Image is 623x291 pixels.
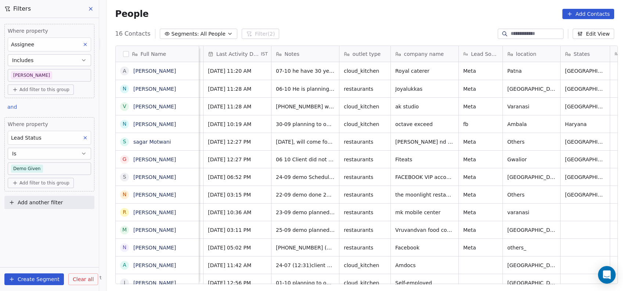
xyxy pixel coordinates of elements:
span: [GEOGRAPHIC_DATA] [507,226,556,234]
span: restaurants [344,85,386,93]
span: Meta [463,191,498,198]
div: N [122,244,126,251]
span: Lead Source [471,50,498,58]
span: restaurants [344,156,386,163]
span: [DATE] 10:36 AM [208,209,267,216]
span: [DATE] 11:28 AM [208,103,267,110]
button: Filter(2) [242,29,280,39]
span: Meta [463,244,498,251]
span: [DATE] 05:02 PM [208,244,267,251]
span: 30-09 planning to open cloud kitchen, demo assign to [GEOGRAPHIC_DATA] sir [276,121,335,128]
span: 24-07 (12:31)client call is not answering 25-06 17:43 customer declined the call while ringing 23... [276,262,335,269]
span: Patna [507,67,556,75]
a: [PERSON_NAME] [133,121,176,127]
span: Meta [463,173,498,181]
div: Notes [271,46,339,62]
div: J [123,279,125,287]
span: restaurants [344,226,386,234]
span: [DATE] 11:28 AM [208,85,267,93]
span: restaurants [344,244,386,251]
span: ak studio [395,103,454,110]
span: Joyalukkas [395,85,454,93]
span: cloud_kitchen [344,67,386,75]
div: s [123,138,126,145]
span: [DATE] 11:20 AM [208,67,267,75]
span: 16 Contacts [115,29,151,38]
span: [DATE] 12:56 PM [208,279,267,287]
span: mk mobile center [395,209,454,216]
span: [PHONE_NUMBER] (5:00) Call not answering and sending WhatsApp details [276,244,335,251]
span: Meta [463,209,498,216]
span: restaurants [344,209,386,216]
div: company name [391,46,458,62]
span: cloud_kitchen [344,279,386,287]
div: N [122,191,126,198]
span: restaurants [344,173,386,181]
div: Full Name [116,46,199,62]
span: Varanasi [507,103,556,110]
a: Help & Support [60,275,101,281]
a: [PERSON_NAME] [133,280,176,286]
span: varanasi [507,209,556,216]
span: cloud_kitchen [344,121,386,128]
span: [GEOGRAPHIC_DATA] [565,173,605,181]
span: [DATE], will come for onsite demo, 30-09 demo reconfirmed for [DATE] last time he cancle 26-09 de... [276,138,335,145]
div: location [503,46,560,62]
span: Fiteats [395,156,454,163]
span: Meta [463,103,498,110]
span: 06-10 He is planning to open cloud kitchen, currently working as a store manager in jewellery sho... [276,85,335,93]
div: G [122,155,126,163]
div: V [123,103,126,110]
span: 22-09 demo done 22-9 12:54 customer will open Chinese restaurant after chatt puja, customer wants... [276,191,335,198]
span: restaurants [344,191,386,198]
span: Meta [463,138,498,145]
div: Open Intercom Messenger [598,266,616,284]
span: [GEOGRAPHIC_DATA] [507,173,556,181]
span: Facebook [395,244,454,251]
span: FACEBOOK VIP account⇨♡♥♡♥♡♥♡♥⇨▒▓▒▓▒▓▒▓▒▓▒▓▒▓▒ Loading→ 100% ☆☆☆☆☆☆→[DOMAIN_NAME] Music♪♩♬♬♬♬♪♪♪♪♪... [395,173,454,181]
span: [DATE] 03:15 PM [208,191,267,198]
span: 06 10 Client did not answer call 27 09 Demo Given client has asked for quote have shared the same... [276,156,335,163]
span: Self-employed [395,279,454,287]
span: octave exceed [395,121,454,128]
a: [PERSON_NAME] [133,192,176,198]
div: Last Activity DateIST [204,46,271,62]
span: Meta [463,67,498,75]
span: Others [507,191,556,198]
span: [GEOGRAPHIC_DATA] [565,191,605,198]
div: m [122,226,126,234]
div: A [123,67,126,75]
span: others_ [507,244,556,251]
a: [PERSON_NAME] [133,227,176,233]
span: [GEOGRAPHIC_DATA] [565,138,605,145]
span: Others [507,138,556,145]
span: [GEOGRAPHIC_DATA] [507,262,556,269]
span: Full Name [141,50,166,58]
span: [DATE] 12:27 PM [208,138,267,145]
span: [DATE] 12:27 PM [208,156,267,163]
span: Gwalior [507,156,556,163]
div: S [123,173,126,181]
span: [DATE] 03:11 PM [208,226,267,234]
span: [GEOGRAPHIC_DATA] [565,85,605,93]
span: restaurants [344,138,386,145]
span: Vruvandvan food court .. Sankalp saffron sam's pizza [395,226,454,234]
span: [GEOGRAPHIC_DATA] [565,67,605,75]
a: [PERSON_NAME] [133,245,176,251]
span: the moonlight restaurant [395,191,454,198]
span: Last Activity Date [216,50,260,58]
div: N [122,120,126,128]
span: People [115,8,149,19]
span: IST [261,51,268,57]
a: [PERSON_NAME] [133,68,176,74]
span: 23-09 demo planned and assig to Ankit, 22-09 16:55 didnt pick call 9-7 16:06 did not pickup wa sent [276,209,335,216]
span: [DATE] 10:19 AM [208,121,267,128]
a: [PERSON_NAME] [133,104,176,109]
a: [PERSON_NAME] [133,174,176,180]
span: cloud_kitchen [344,262,386,269]
span: Segments: [172,30,199,38]
a: [PERSON_NAME] [133,86,176,92]
div: R [123,208,126,216]
span: fb [463,121,498,128]
span: Royal caterer [395,67,454,75]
